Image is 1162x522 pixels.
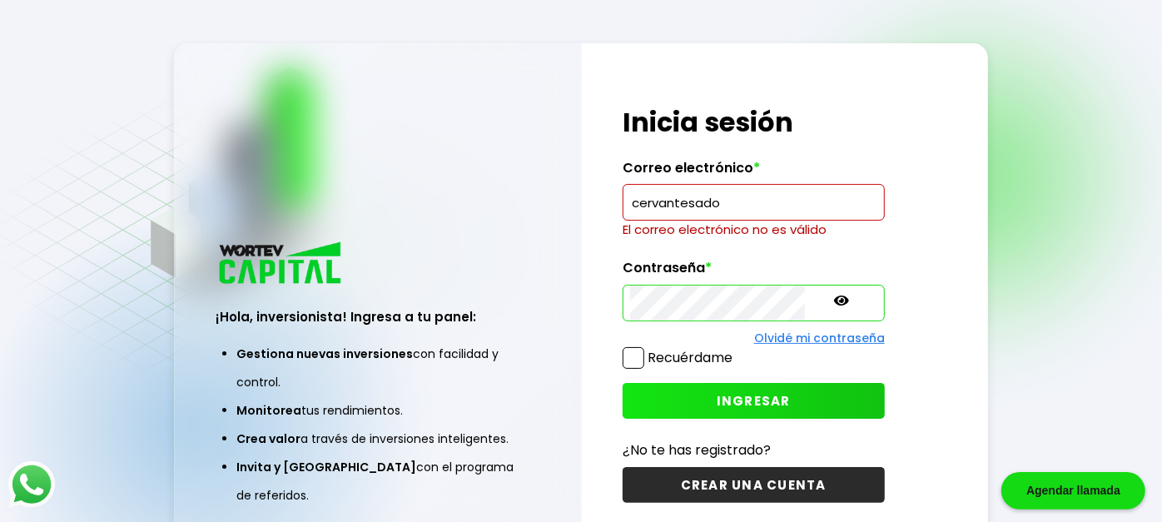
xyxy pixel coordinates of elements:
[623,383,885,419] button: INGRESAR
[236,430,300,447] span: Crea valor
[236,425,519,453] li: a través de inversiones inteligentes.
[236,402,301,419] span: Monitorea
[623,160,885,185] label: Correo electrónico
[236,459,416,475] span: Invita y [GEOGRAPHIC_DATA]
[236,396,519,425] li: tus rendimientos.
[754,330,885,346] a: Olvidé mi contraseña
[8,461,55,508] img: logos_whatsapp-icon.242b2217.svg
[630,185,877,220] input: hola@wortev.capital
[623,221,885,239] p: El correo electrónico no es válido
[648,348,732,367] label: Recuérdame
[717,392,791,410] span: INGRESAR
[623,440,885,460] p: ¿No te has registrado?
[216,240,347,289] img: logo_wortev_capital
[236,453,519,510] li: con el programa de referidos.
[623,102,885,142] h1: Inicia sesión
[623,440,885,503] a: ¿No te has registrado?CREAR UNA CUENTA
[236,340,519,396] li: con facilidad y control.
[1001,472,1145,510] div: Agendar llamada
[623,260,885,285] label: Contraseña
[623,467,885,503] button: CREAR UNA CUENTA
[216,307,540,326] h3: ¡Hola, inversionista! Ingresa a tu panel:
[236,346,413,362] span: Gestiona nuevas inversiones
